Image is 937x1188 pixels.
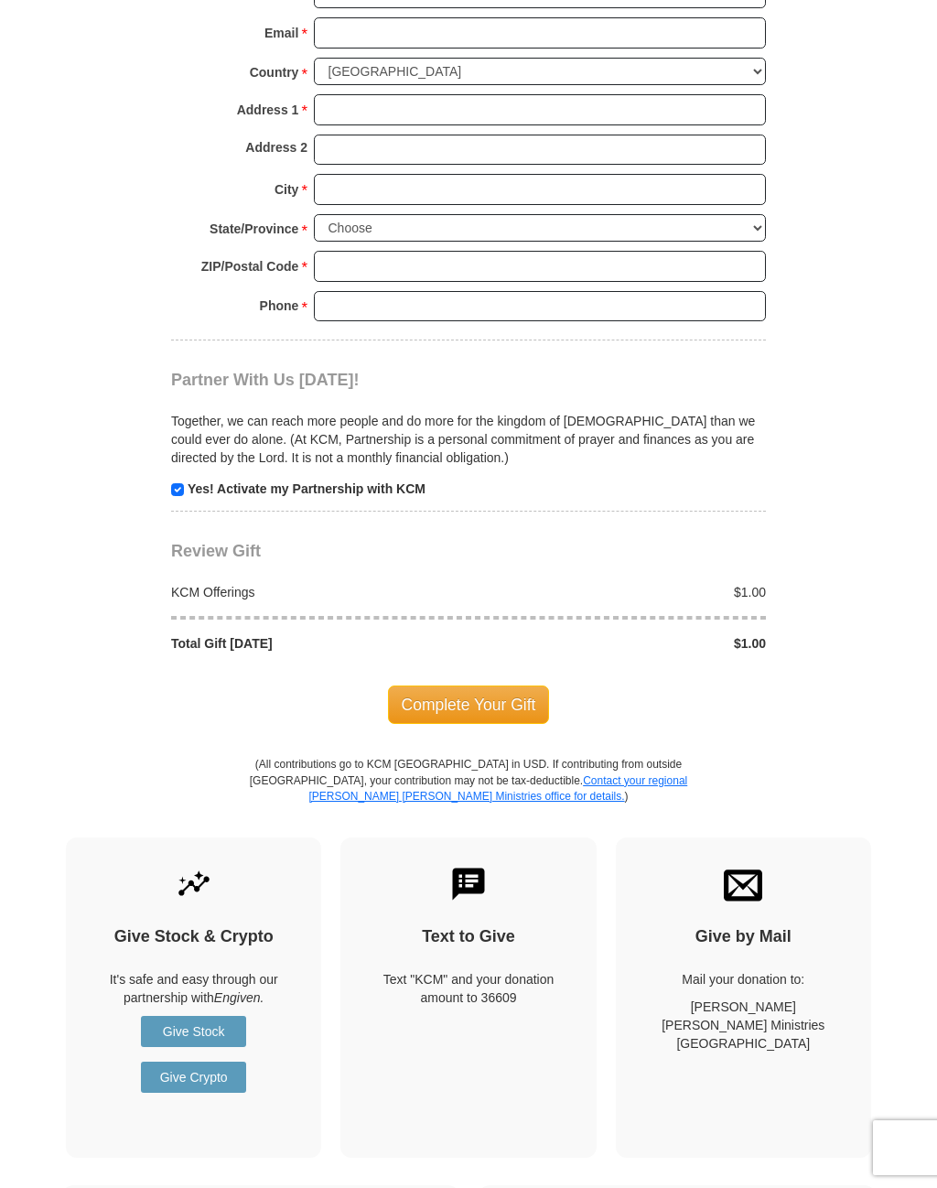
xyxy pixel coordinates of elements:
[372,927,564,947] h4: Text to Give
[210,216,298,242] strong: State/Province
[388,686,550,724] span: Complete Your Gift
[175,865,213,903] img: give-by-stock.svg
[171,542,261,560] span: Review Gift
[468,583,776,601] div: $1.00
[171,412,766,467] p: Together, we can reach more people and do more for the kingdom of [DEMOGRAPHIC_DATA] than we coul...
[141,1062,246,1093] a: Give Crypto
[98,927,289,947] h4: Give Stock & Crypto
[201,254,299,279] strong: ZIP/Postal Code
[264,20,298,46] strong: Email
[250,59,299,85] strong: Country
[162,634,469,653] div: Total Gift [DATE]
[237,97,299,123] strong: Address 1
[245,135,307,160] strong: Address 2
[449,865,488,903] img: text-to-give.svg
[214,990,264,1005] i: Engiven.
[724,865,762,903] img: envelope.svg
[141,1016,246,1047] a: Give Stock
[372,970,564,1007] div: Text "KCM" and your donation amount to 36609
[468,634,776,653] div: $1.00
[648,998,839,1053] p: [PERSON_NAME] [PERSON_NAME] Ministries [GEOGRAPHIC_DATA]
[162,583,469,601] div: KCM Offerings
[648,970,839,988] p: Mail your donation to:
[275,177,298,202] strong: City
[648,927,839,947] h4: Give by Mail
[308,774,687,803] a: Contact your regional [PERSON_NAME] [PERSON_NAME] Ministries office for details.
[260,293,299,319] strong: Phone
[171,371,360,389] span: Partner With Us [DATE]!
[98,970,289,1007] p: It's safe and easy through our partnership with
[249,757,688,837] p: (All contributions go to KCM [GEOGRAPHIC_DATA] in USD. If contributing from outside [GEOGRAPHIC_D...
[188,481,425,496] strong: Yes! Activate my Partnership with KCM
